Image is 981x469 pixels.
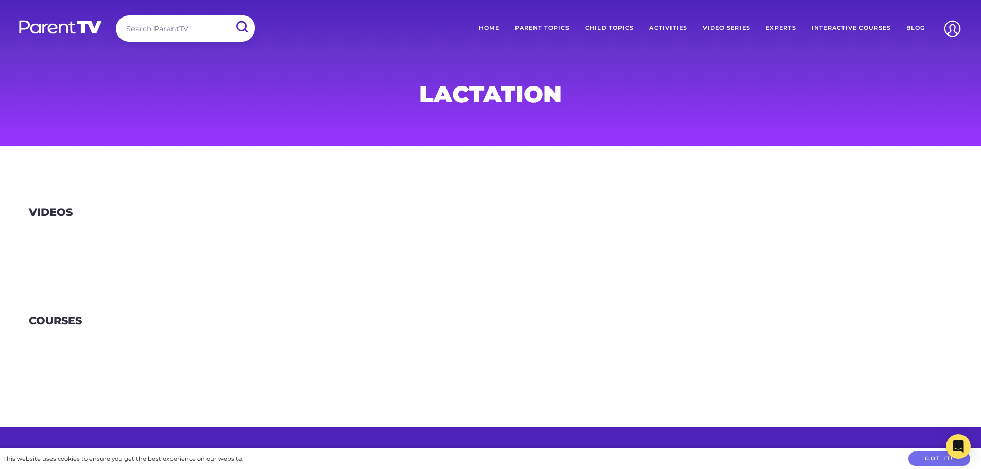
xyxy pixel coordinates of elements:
div: This website uses cookies to ensure you get the best experience on our website. [3,454,243,464]
h3: Courses [29,315,82,327]
button: Got it! [908,451,970,466]
input: Search ParentTV [116,15,255,42]
img: Account [939,15,966,42]
a: Interactive Courses [804,15,899,41]
input: Submit [228,15,255,39]
a: Home [471,15,507,41]
a: Child Topics [577,15,642,41]
a: Parent Topics [507,15,577,41]
a: Video Series [695,15,758,41]
h3: Videos [29,206,73,219]
a: Blog [899,15,933,41]
a: Activities [642,15,695,41]
a: Experts [758,15,804,41]
h1: Lactation [243,84,739,105]
div: Open Intercom Messenger [946,434,971,459]
img: parenttv-logo-white.4c85aaf.svg [18,20,103,34]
